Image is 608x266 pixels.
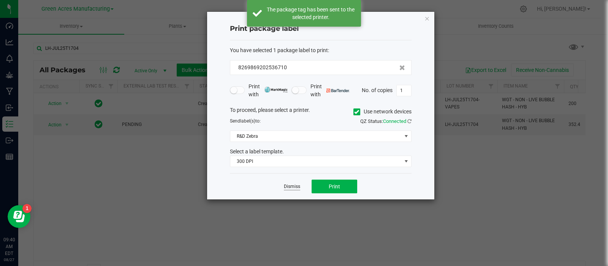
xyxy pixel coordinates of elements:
[230,131,402,142] span: R&D Zebra
[284,183,300,190] a: Dismiss
[22,204,32,213] iframe: Resource center unread badge
[230,46,412,54] div: :
[383,118,406,124] span: Connected
[230,156,402,167] span: 300 DPI
[312,180,357,193] button: Print
[230,47,328,53] span: You have selected 1 package label to print
[266,6,355,21] div: The package tag has been sent to the selected printer.
[326,89,350,92] img: bartender.png
[230,24,412,34] h4: Print package label
[362,87,393,93] span: No. of copies
[310,83,350,99] span: Print with
[249,83,288,99] span: Print with
[230,118,261,124] span: Send to:
[360,118,412,124] span: QZ Status:
[8,205,30,228] iframe: Resource center
[238,64,287,70] span: 8269869202536710
[240,118,255,124] span: label(s)
[329,183,340,190] span: Print
[264,87,288,92] img: mark_magic_cybra.png
[224,148,417,156] div: Select a label template.
[353,108,412,116] label: Use network devices
[224,106,417,118] div: To proceed, please select a printer.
